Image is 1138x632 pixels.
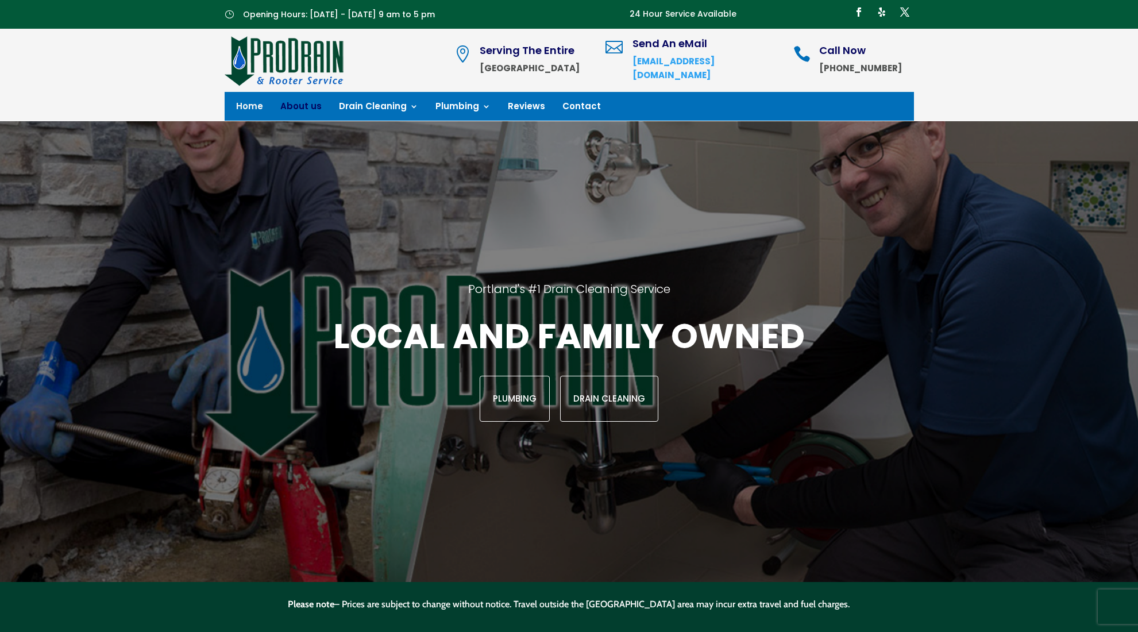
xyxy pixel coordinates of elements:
span: } [225,10,234,18]
strong: Please note [288,599,334,610]
strong: [GEOGRAPHIC_DATA] [480,62,580,74]
span:  [793,45,811,63]
span:  [605,38,623,56]
a: [EMAIL_ADDRESS][DOMAIN_NAME] [632,55,715,81]
a: Follow on X [896,3,914,21]
strong: [PHONE_NUMBER] [819,62,902,74]
a: Home [236,102,263,115]
span: Call Now [819,43,866,57]
div: Local and family owned [148,314,989,422]
a: Drain Cleaning [339,102,418,115]
span: Send An eMail [632,36,707,51]
a: Contact [562,102,601,115]
p: 24 Hour Service Available [630,7,736,21]
a: Plumbing [480,376,550,422]
a: Plumbing [435,102,491,115]
a: About us [280,102,322,115]
h2: Portland's #1 Drain Cleaning Service [148,282,989,314]
span:  [454,45,471,63]
a: Drain Cleaning [560,376,658,422]
a: Reviews [508,102,545,115]
span: Opening Hours: [DATE] - [DATE] 9 am to 5 pm [243,9,435,20]
a: Follow on Facebook [850,3,868,21]
a: Follow on Yelp [873,3,891,21]
span: Serving The Entire [480,43,574,57]
p: – Prices are subject to change without notice. Travel outside the [GEOGRAPHIC_DATA] area may incu... [57,598,1081,611]
img: site-logo-100h [225,34,345,86]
